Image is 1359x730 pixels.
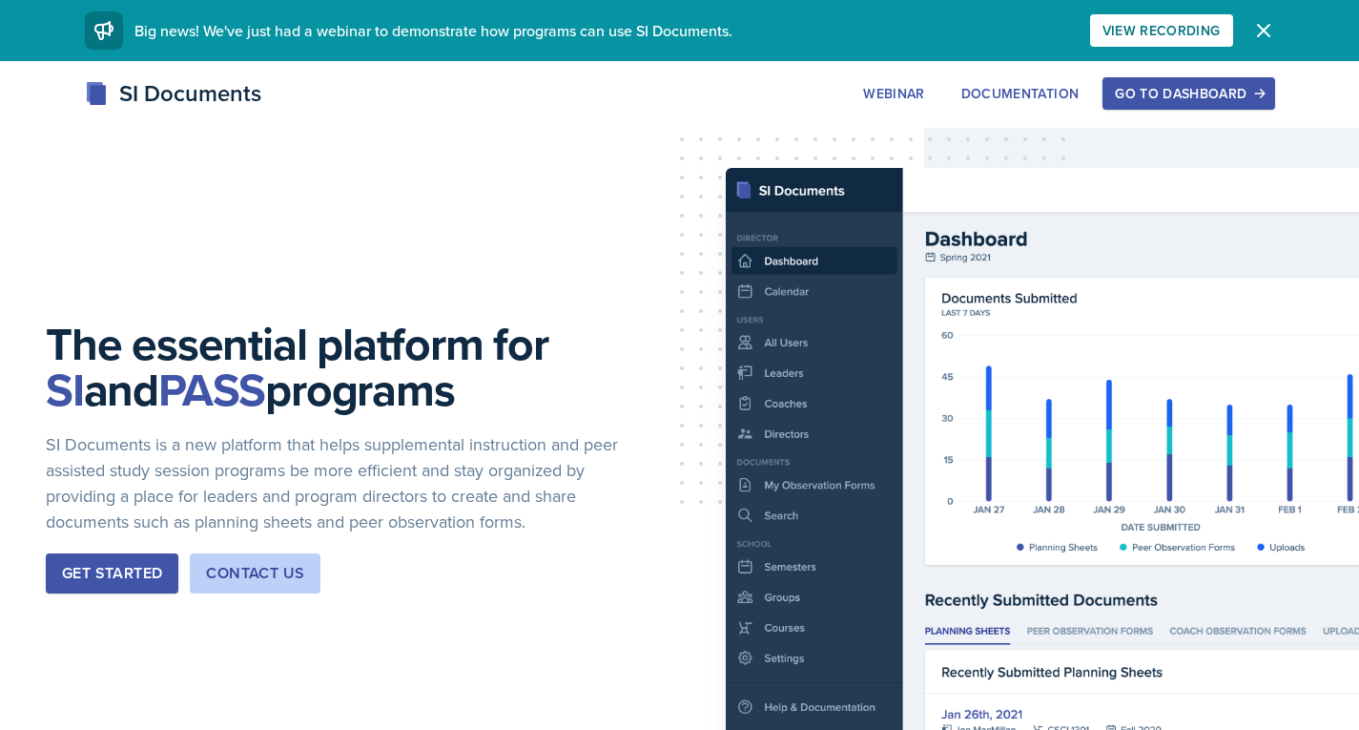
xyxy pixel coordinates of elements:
span: Big news! We've just had a webinar to demonstrate how programs can use SI Documents. [134,20,732,41]
button: Get Started [46,553,178,594]
div: SI Documents [85,76,261,111]
div: View Recording [1102,23,1221,38]
div: Documentation [961,86,1080,101]
div: Get Started [62,562,162,585]
button: Contact Us [190,553,320,594]
div: Contact Us [206,562,304,585]
button: Webinar [851,77,937,110]
div: Webinar [863,86,924,101]
button: Go to Dashboard [1102,77,1274,110]
button: View Recording [1090,14,1233,47]
div: Go to Dashboard [1115,86,1262,101]
button: Documentation [949,77,1092,110]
